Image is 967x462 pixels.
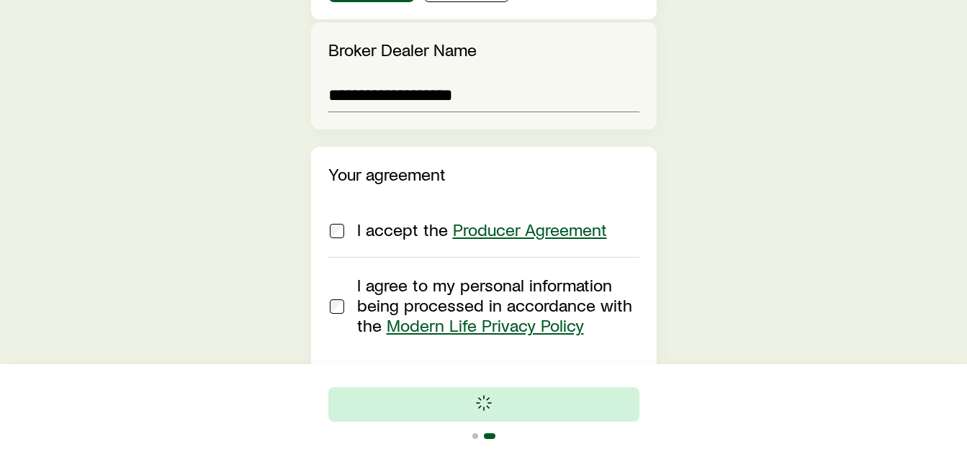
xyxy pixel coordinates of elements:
[357,219,607,240] span: I accept the
[387,314,584,335] a: Modern Life Privacy Policy
[328,39,477,60] label: Broker Dealer Name
[330,224,344,238] input: I accept the Producer Agreement
[328,163,446,184] label: Your agreement
[453,219,607,240] a: Producer Agreement
[357,274,632,335] span: I agree to my personal information being processed in accordance with the
[330,299,344,314] input: I agree to my personal information being processed in accordance with the Modern Life Privacy Policy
